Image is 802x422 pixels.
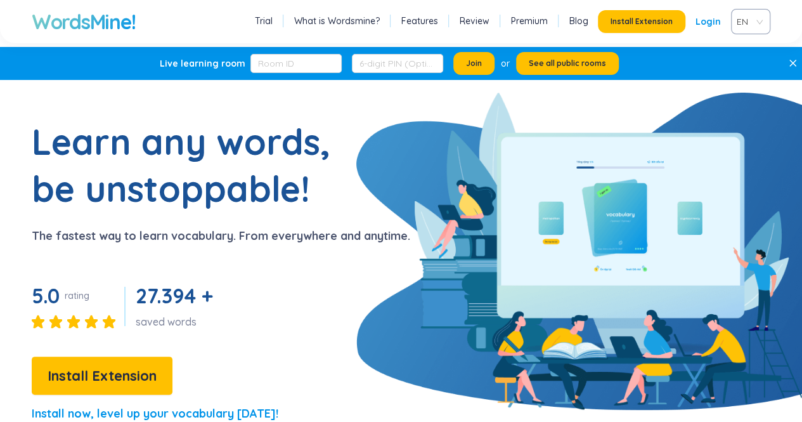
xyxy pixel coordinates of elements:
[32,118,349,212] h1: Learn any words, be unstoppable!
[501,56,510,70] div: or
[48,365,157,387] span: Install Extension
[511,15,548,27] a: Premium
[32,371,172,383] a: Install Extension
[466,58,482,69] span: Join
[136,315,217,329] div: saved words
[516,52,619,75] button: See all public rooms
[32,227,410,245] p: The fastest way to learn vocabulary. From everywhere and anytime.
[569,15,588,27] a: Blog
[529,58,606,69] span: See all public rooms
[352,54,443,73] input: 6-digit PIN (Optional)
[136,283,212,308] span: 27.394 +
[65,289,89,302] div: rating
[401,15,438,27] a: Features
[32,357,172,395] button: Install Extension
[255,15,273,27] a: Trial
[611,16,673,27] span: Install Extension
[695,10,721,33] a: Login
[32,9,135,34] a: WordsMine!
[453,52,495,75] button: Join
[250,54,342,73] input: Room ID
[160,57,245,70] div: Live learning room
[737,12,760,31] span: VIE
[598,10,685,33] button: Install Extension
[294,15,380,27] a: What is Wordsmine?
[460,15,489,27] a: Review
[32,283,60,308] span: 5.0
